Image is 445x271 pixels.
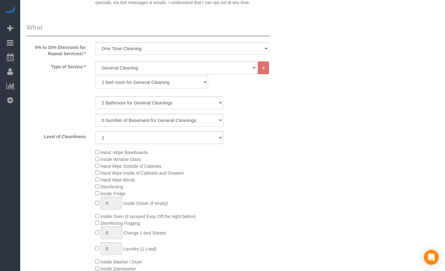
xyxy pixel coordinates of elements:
[100,221,140,226] span: Disinfecting Fogging
[100,184,123,189] span: Disinfecting
[100,191,126,196] span: Inside Fridge
[424,250,439,265] div: Open Intercom Messenger
[100,177,135,182] span: Hand Wipe Blinds
[123,230,166,235] span: Change 1-bed Sheets
[22,131,90,140] label: Level of Cleanliness
[123,201,168,206] span: Inside Closet (if empty)
[22,42,90,57] label: 5% to 35% Discounts for Repeat Services! *
[100,157,141,162] span: Inside Window Glass
[100,171,184,176] span: Hand Wipe Inside of Cabinets and Drawers
[100,214,196,219] span: Inside Oven (if sprayed Easy Off the night before)
[26,23,270,37] legend: What
[100,150,148,155] span: Hand -Wipe Baseboards
[100,164,161,169] span: Hand Wipe Outside of Cabinets
[100,259,142,264] span: Inside Washer / Dryer
[123,246,157,251] span: Laundry (1 Load)
[22,61,90,70] label: Type of Service *
[4,6,16,15] img: Automaid Logo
